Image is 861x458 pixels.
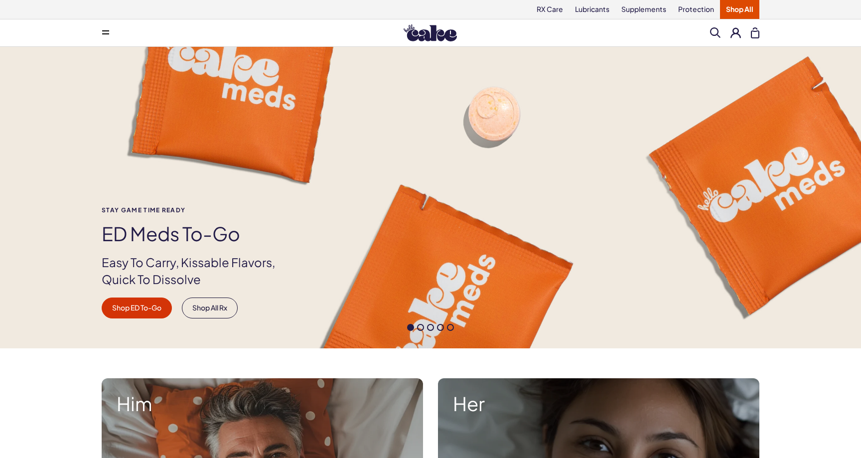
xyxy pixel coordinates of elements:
[182,298,238,318] a: Shop All Rx
[453,393,744,414] strong: Her
[102,254,292,288] p: Easy To Carry, Kissable Flavors, Quick To Dissolve
[102,207,292,213] span: Stay Game time ready
[117,393,408,414] strong: Him
[102,298,172,318] a: Shop ED To-Go
[102,223,292,244] h1: ED Meds to-go
[404,24,457,41] img: Hello Cake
